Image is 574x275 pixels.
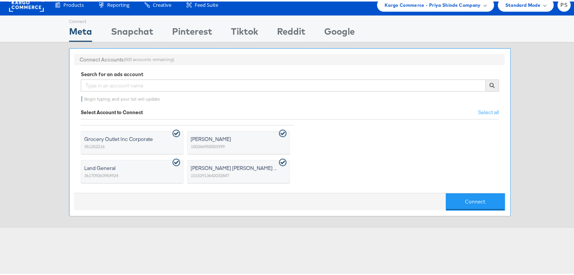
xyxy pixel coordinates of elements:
span: 100266950083399 [191,141,225,149]
span: (500 accounts remaining) [124,55,174,61]
span: Select all [478,107,499,114]
div: Snapchat [111,23,153,40]
div: Meta [69,23,92,40]
span: 10152913642032847 [191,170,229,178]
strong: Select Account to Connect [81,107,143,114]
span: Connect Accounts [80,55,124,62]
div: Google [324,23,355,40]
span: PS [560,1,568,6]
div: Tiktok [231,23,258,40]
div: Begin typing, and your list will update [81,95,499,100]
span: Grocery Outlet Inc Corporate [84,134,171,141]
div: Reddit [277,23,305,40]
span: [PERSON_NAME] [PERSON_NAME] (Kargo) [191,163,277,170]
div: Pinterest [172,23,212,40]
input: Type in an account name [81,78,486,90]
span: Land General [84,163,171,170]
button: Connect [446,192,505,209]
span: 351252216 [84,141,105,149]
span: 361709263954924 [84,170,118,178]
strong: Search for an ads account [81,70,143,76]
span: [PERSON_NAME] [191,134,277,141]
div: Connect [69,14,92,23]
